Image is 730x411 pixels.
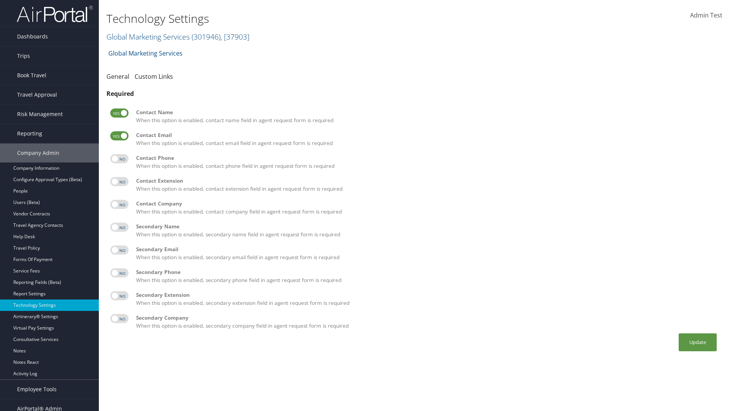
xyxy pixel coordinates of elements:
[106,72,129,81] a: General
[136,177,719,193] label: When this option is enabled, contact extension field in agent request form is required
[136,223,719,238] label: When this option is enabled, secondary name field in agent request form is required
[136,108,719,124] label: When this option is enabled, contact name field in agent request form is required
[690,4,722,27] a: Admin Test
[106,11,517,27] h1: Technology Settings
[690,11,722,19] span: Admin Test
[221,32,249,42] span: , [ 37903 ]
[136,200,719,215] label: When this option is enabled, contact company field in agent request form is required
[136,154,719,162] div: Contact Phone
[136,177,719,185] div: Contact Extension
[17,5,93,23] img: airportal-logo.png
[106,89,722,98] div: Required
[192,32,221,42] span: ( 301946 )
[17,380,57,399] span: Employee Tools
[679,333,717,351] button: Update
[17,143,59,162] span: Company Admin
[17,124,42,143] span: Reporting
[136,268,719,284] label: When this option is enabled, secondary phone field in agent request form is required
[136,245,719,253] div: Secondary Email
[136,291,719,307] label: When this option is enabled, secondary extension field in agent request form is required
[136,245,719,261] label: When this option is enabled, secondary email field in agent request form is required
[136,314,719,322] div: Secondary Company
[136,131,719,147] label: When this option is enabled, contact email field in agent request form is required
[17,85,57,104] span: Travel Approval
[17,46,30,65] span: Trips
[136,314,719,330] label: When this option is enabled, secondary company field in agent request form is required
[106,32,249,42] a: Global Marketing Services
[136,154,719,170] label: When this option is enabled, contact phone field in agent request form is required
[108,46,182,61] a: Global Marketing Services
[17,105,63,124] span: Risk Management
[136,291,719,299] div: Secondary Extension
[17,66,46,85] span: Book Travel
[136,223,719,230] div: Secondary Name
[135,72,173,81] a: Custom Links
[136,131,719,139] div: Contact Email
[136,108,719,116] div: Contact Name
[17,27,48,46] span: Dashboards
[136,200,719,207] div: Contact Company
[136,268,719,276] div: Secondary Phone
